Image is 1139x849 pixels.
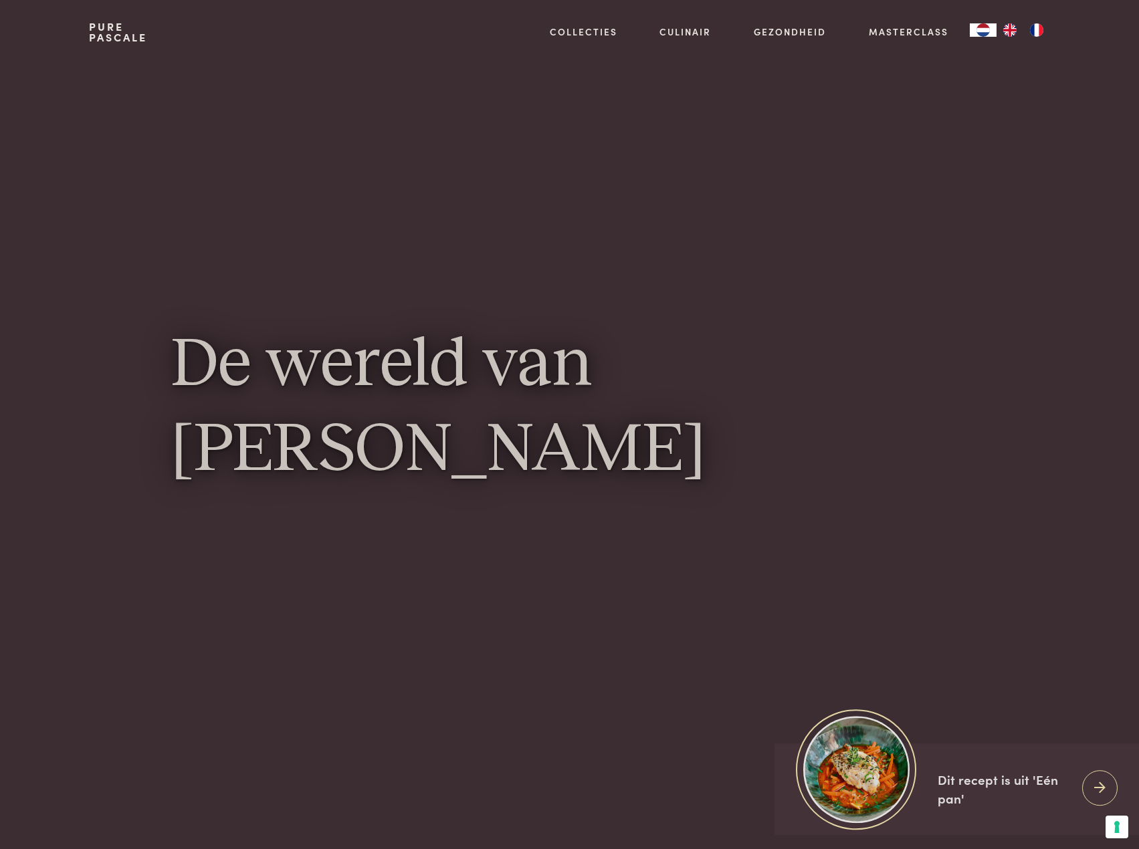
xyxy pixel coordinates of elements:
a: Collecties [550,25,617,39]
a: Gezondheid [754,25,826,39]
img: https://admin.purepascale.com/wp-content/uploads/2025/08/home_recept_link.jpg [803,716,910,822]
a: NL [970,23,997,37]
a: PurePascale [89,21,147,43]
a: Culinair [659,25,711,39]
a: FR [1023,23,1050,37]
a: EN [997,23,1023,37]
button: Uw voorkeuren voor toestemming voor trackingtechnologieën [1106,816,1128,838]
h1: De wereld van [PERSON_NAME] [171,323,968,493]
a: Masterclass [869,25,948,39]
aside: Language selected: Nederlands [970,23,1050,37]
ul: Language list [997,23,1050,37]
div: Dit recept is uit 'Eén pan' [938,770,1071,808]
a: https://admin.purepascale.com/wp-content/uploads/2025/08/home_recept_link.jpg Dit recept is uit '... [774,743,1139,835]
div: Language [970,23,997,37]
